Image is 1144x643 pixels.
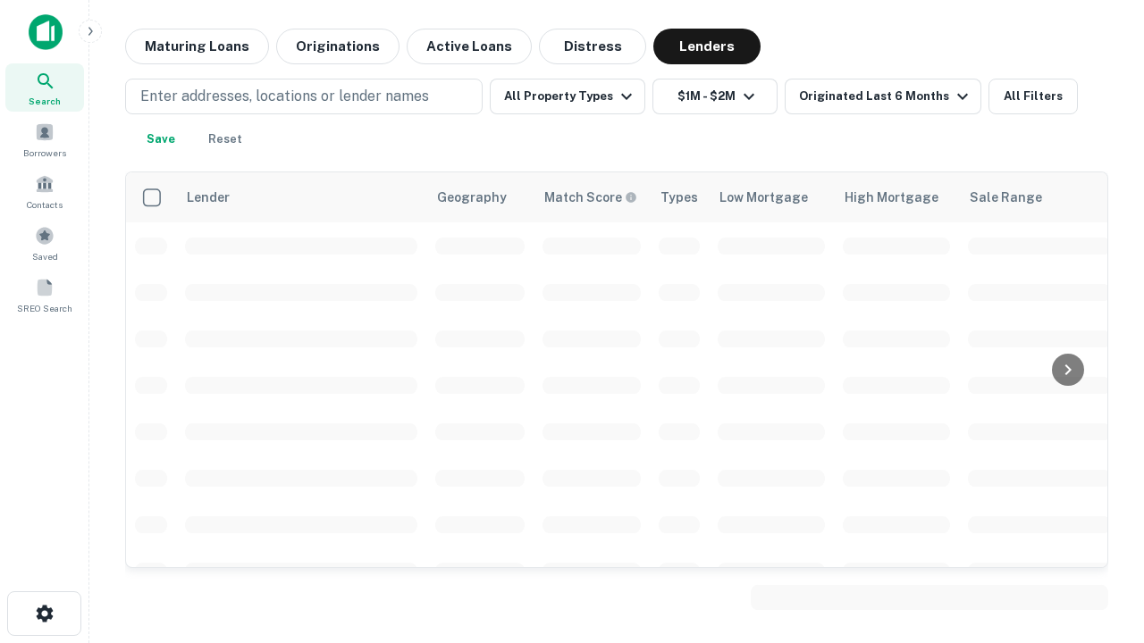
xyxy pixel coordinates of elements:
th: Types [650,172,709,222]
button: Enter addresses, locations or lender names [125,79,483,114]
span: SREO Search [17,301,72,315]
a: Search [5,63,84,112]
th: Low Mortgage [709,172,834,222]
button: Distress [539,29,646,64]
div: Capitalize uses an advanced AI algorithm to match your search with the best lender. The match sco... [544,188,637,207]
div: Types [660,187,698,208]
div: Lender [187,187,230,208]
span: Borrowers [23,146,66,160]
span: Saved [32,249,58,263]
button: Lenders [653,29,761,64]
button: Save your search to get updates of matches that match your search criteria. [132,121,189,157]
a: SREO Search [5,271,84,319]
div: Originated Last 6 Months [799,86,973,107]
th: Sale Range [959,172,1120,222]
a: Borrowers [5,115,84,163]
button: Reset [197,121,254,157]
a: Contacts [5,167,84,215]
span: Contacts [27,197,63,212]
button: Active Loans [407,29,532,64]
th: Lender [176,172,426,222]
p: Enter addresses, locations or lender names [140,86,429,107]
div: Geography [437,187,507,208]
button: All Filters [988,79,1078,114]
div: High Mortgage [845,187,938,208]
div: Sale Range [970,187,1042,208]
button: Originations [276,29,400,64]
th: Capitalize uses an advanced AI algorithm to match your search with the best lender. The match sco... [534,172,650,222]
iframe: Chat Widget [1055,500,1144,586]
button: $1M - $2M [652,79,778,114]
h6: Match Score [544,188,634,207]
span: Search [29,94,61,108]
a: Saved [5,219,84,267]
button: Originated Last 6 Months [785,79,981,114]
th: Geography [426,172,534,222]
div: Low Mortgage [719,187,808,208]
th: High Mortgage [834,172,959,222]
button: All Property Types [490,79,645,114]
button: Maturing Loans [125,29,269,64]
img: capitalize-icon.png [29,14,63,50]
